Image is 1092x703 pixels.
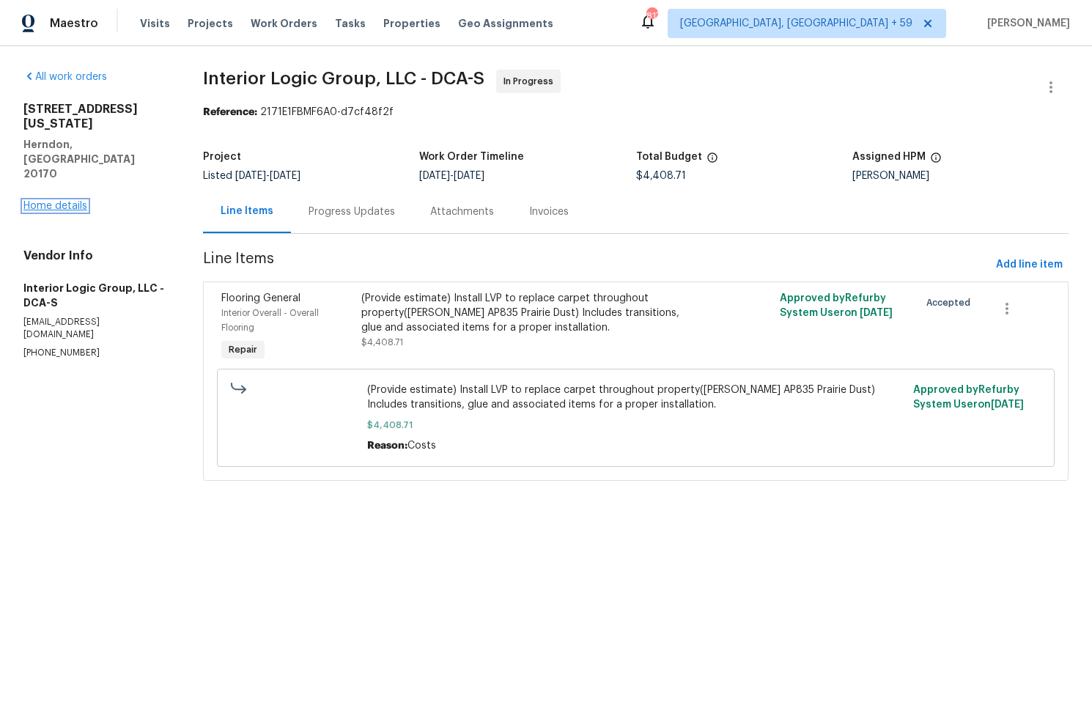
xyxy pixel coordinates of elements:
[367,418,904,433] span: $4,408.71
[780,293,893,318] span: Approved by Refurby System User on
[270,171,300,181] span: [DATE]
[188,16,233,31] span: Projects
[529,205,569,219] div: Invoices
[991,400,1024,410] span: [DATE]
[383,16,440,31] span: Properties
[852,171,1069,181] div: [PERSON_NAME]
[636,152,702,162] h5: Total Budget
[636,171,686,181] span: $4,408.71
[646,9,657,23] div: 817
[140,16,170,31] span: Visits
[407,441,436,451] span: Costs
[251,16,317,31] span: Work Orders
[23,201,87,211] a: Home details
[203,105,1069,119] div: 2171E1FBMF6A0-d7cf48f2f
[996,256,1063,274] span: Add line item
[221,293,300,303] span: Flooring General
[23,316,168,341] p: [EMAIL_ADDRESS][DOMAIN_NAME]
[913,385,1024,410] span: Approved by Refurby System User on
[203,152,241,162] h5: Project
[503,74,559,89] span: In Progress
[367,441,407,451] span: Reason:
[223,342,263,357] span: Repair
[860,308,893,318] span: [DATE]
[930,152,942,171] span: The hpm assigned to this work order.
[926,295,976,310] span: Accepted
[221,204,273,218] div: Line Items
[981,16,1070,31] span: [PERSON_NAME]
[203,70,484,87] span: Interior Logic Group, LLC - DCA-S
[419,171,450,181] span: [DATE]
[203,107,257,117] b: Reference:
[203,171,300,181] span: Listed
[309,205,395,219] div: Progress Updates
[367,383,904,412] span: (Provide estimate) Install LVP to replace carpet throughout property([PERSON_NAME] AP835 Prairie ...
[852,152,926,162] h5: Assigned HPM
[454,171,484,181] span: [DATE]
[203,251,990,279] span: Line Items
[23,102,168,131] h2: [STREET_ADDRESS][US_STATE]
[361,291,701,335] div: (Provide estimate) Install LVP to replace carpet throughout property([PERSON_NAME] AP835 Prairie ...
[458,16,553,31] span: Geo Assignments
[707,152,718,171] span: The total cost of line items that have been proposed by Opendoor. This sum includes line items th...
[235,171,300,181] span: -
[221,309,319,332] span: Interior Overall - Overall Flooring
[419,152,524,162] h5: Work Order Timeline
[23,72,107,82] a: All work orders
[23,281,168,310] h5: Interior Logic Group, LLC - DCA-S
[23,137,168,181] h5: Herndon, [GEOGRAPHIC_DATA] 20170
[990,251,1069,279] button: Add line item
[430,205,494,219] div: Attachments
[361,338,403,347] span: $4,408.71
[419,171,484,181] span: -
[335,18,366,29] span: Tasks
[50,16,98,31] span: Maestro
[235,171,266,181] span: [DATE]
[23,347,168,359] p: [PHONE_NUMBER]
[23,249,168,263] h4: Vendor Info
[680,16,912,31] span: [GEOGRAPHIC_DATA], [GEOGRAPHIC_DATA] + 59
